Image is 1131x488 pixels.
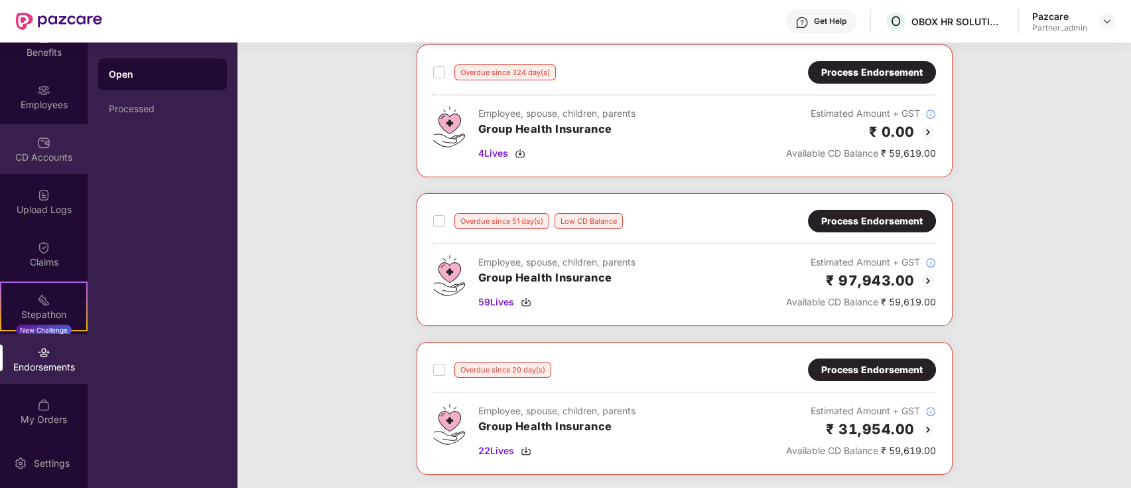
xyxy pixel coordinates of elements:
[515,148,525,159] img: svg+xml;base64,PHN2ZyBpZD0iRG93bmxvYWQtMzJ4MzIiIHhtbG5zPSJodHRwOi8vd3d3LnczLm9yZy8yMDAwL3N2ZyIgd2...
[920,124,936,140] img: svg+xml;base64,PHN2ZyBpZD0iQmFjay0yMHgyMCIgeG1sbnM9Imh0dHA6Ly93d3cudzMub3JnLzIwMDAvc3ZnIiB3aWR0aD...
[786,255,936,270] div: Estimated Amount + GST
[109,104,216,114] div: Processed
[1032,23,1087,33] div: Partner_admin
[478,444,514,458] span: 22 Lives
[786,296,878,307] span: Available CD Balance
[37,346,50,359] img: svg+xml;base64,PHN2ZyBpZD0iRW5kb3JzZW1lbnRzIiB4bWxucz0iaHR0cDovL3d3dy53My5vcmcvMjAwMC9zdmciIHdpZH...
[478,255,635,270] div: Employee, spouse, children, parents
[1,308,86,321] div: Stepathon
[920,273,936,289] img: svg+xml;base64,PHN2ZyBpZD0iQmFjay0yMHgyMCIgeG1sbnM9Imh0dHA6Ly93d3cudzMub3JnLzIwMDAvc3ZnIiB3aWR0aD...
[869,121,915,143] h2: ₹ 0.00
[478,106,635,121] div: Employee, spouse, children, parents
[821,363,923,377] div: Process Endorsement
[821,65,923,80] div: Process Endorsement
[786,146,936,161] div: ₹ 59,619.00
[911,15,1004,28] div: OBOX HR SOLUTIONS PRIVATE LIMITED (ESCP)
[37,293,50,307] img: svg+xml;base64,PHN2ZyB4bWxucz0iaHR0cDovL3d3dy53My5vcmcvMjAwMC9zdmciIHdpZHRoPSIyMSIgaGVpZ2h0PSIyMC...
[521,297,531,307] img: svg+xml;base64,PHN2ZyBpZD0iRG93bmxvYWQtMzJ4MzIiIHhtbG5zPSJodHRwOi8vd3d3LnczLm9yZy8yMDAwL3N2ZyIgd2...
[37,398,50,412] img: svg+xml;base64,PHN2ZyBpZD0iTXlfT3JkZXJzIiBkYXRhLW5hbWU9Ik15IE9yZGVycyIgeG1sbnM9Imh0dHA6Ly93d3cudz...
[478,404,635,418] div: Employee, spouse, children, parents
[814,16,846,27] div: Get Help
[16,13,102,30] img: New Pazcare Logo
[925,258,936,268] img: svg+xml;base64,PHN2ZyBpZD0iSW5mb18tXzMyeDMyIiBkYXRhLW5hbWU9IkluZm8gLSAzMngzMiIgeG1sbnM9Imh0dHA6Ly...
[925,406,936,417] img: svg+xml;base64,PHN2ZyBpZD0iSW5mb18tXzMyeDMyIiBkYXRhLW5hbWU9IkluZm8gLSAzMngzMiIgeG1sbnM9Imh0dHA6Ly...
[786,444,936,458] div: ₹ 59,619.00
[786,147,878,159] span: Available CD Balance
[478,418,635,436] h3: Group Health Insurance
[1032,10,1087,23] div: Pazcare
[433,255,465,296] img: svg+xml;base64,PHN2ZyB4bWxucz0iaHR0cDovL3d3dy53My5vcmcvMjAwMC9zdmciIHdpZHRoPSI0Ny43MTQiIGhlaWdodD...
[786,106,936,121] div: Estimated Amount + GST
[920,422,936,438] img: svg+xml;base64,PHN2ZyBpZD0iQmFjay0yMHgyMCIgeG1sbnM9Imh0dHA6Ly93d3cudzMub3JnLzIwMDAvc3ZnIiB3aWR0aD...
[433,404,465,445] img: svg+xml;base64,PHN2ZyB4bWxucz0iaHR0cDovL3d3dy53My5vcmcvMjAwMC9zdmciIHdpZHRoPSI0Ny43MTQiIGhlaWdodD...
[786,404,936,418] div: Estimated Amount + GST
[37,136,50,149] img: svg+xml;base64,PHN2ZyBpZD0iQ0RfQWNjb3VudHMiIGRhdGEtbmFtZT0iQ0QgQWNjb3VudHMiIHhtbG5zPSJodHRwOi8vd3...
[16,325,72,335] div: New Challenge
[478,146,508,161] span: 4 Lives
[786,445,878,456] span: Available CD Balance
[37,84,50,97] img: svg+xml;base64,PHN2ZyBpZD0iRW1wbG95ZWVzIiB4bWxucz0iaHR0cDovL3d3dy53My5vcmcvMjAwMC9zdmciIHdpZHRoPS...
[454,64,556,80] div: Overdue since 324 day(s)
[14,457,27,470] img: svg+xml;base64,PHN2ZyBpZD0iU2V0dGluZy0yMHgyMCIgeG1sbnM9Imh0dHA6Ly93d3cudzMub3JnLzIwMDAvc3ZnIiB3aW...
[786,295,936,309] div: ₹ 59,619.00
[826,418,915,440] h2: ₹ 31,954.00
[826,270,915,291] h2: ₹ 97,943.00
[478,295,514,309] span: 59 Lives
[821,214,923,228] div: Process Endorsement
[795,16,809,29] img: svg+xml;base64,PHN2ZyBpZD0iSGVscC0zMngzMiIgeG1sbnM9Imh0dHA6Ly93d3cudzMub3JnLzIwMDAvc3ZnIiB3aWR0aD...
[109,68,216,81] div: Open
[37,241,50,254] img: svg+xml;base64,PHN2ZyBpZD0iQ2xhaW0iIHhtbG5zPSJodHRwOi8vd3d3LnczLm9yZy8yMDAwL3N2ZyIgd2lkdGg9IjIwIi...
[521,446,531,456] img: svg+xml;base64,PHN2ZyBpZD0iRG93bmxvYWQtMzJ4MzIiIHhtbG5zPSJodHRwOi8vd3d3LnczLm9yZy8yMDAwL3N2ZyIgd2...
[891,13,901,29] span: O
[454,213,549,229] div: Overdue since 51 day(s)
[555,213,623,229] div: Low CD Balance
[433,106,465,147] img: svg+xml;base64,PHN2ZyB4bWxucz0iaHR0cDovL3d3dy53My5vcmcvMjAwMC9zdmciIHdpZHRoPSI0Ny43MTQiIGhlaWdodD...
[478,270,635,287] h3: Group Health Insurance
[1102,16,1112,27] img: svg+xml;base64,PHN2ZyBpZD0iRHJvcGRvd24tMzJ4MzIiIHhtbG5zPSJodHRwOi8vd3d3LnczLm9yZy8yMDAwL3N2ZyIgd2...
[478,121,635,138] h3: Group Health Insurance
[454,362,551,378] div: Overdue since 20 day(s)
[925,109,936,120] img: svg+xml;base64,PHN2ZyBpZD0iSW5mb18tXzMyeDMyIiBkYXRhLW5hbWU9IkluZm8gLSAzMngzMiIgeG1sbnM9Imh0dHA6Ly...
[30,457,74,470] div: Settings
[37,189,50,202] img: svg+xml;base64,PHN2ZyBpZD0iVXBsb2FkX0xvZ3MiIGRhdGEtbmFtZT0iVXBsb2FkIExvZ3MiIHhtbG5zPSJodHRwOi8vd3...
